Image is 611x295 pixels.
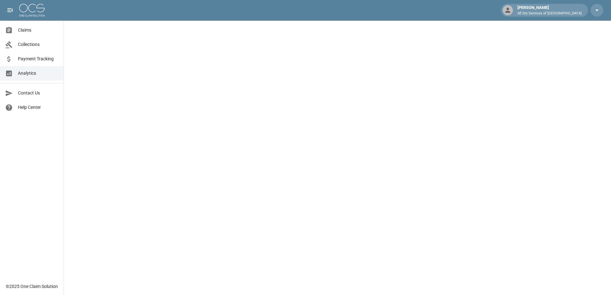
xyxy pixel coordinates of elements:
[18,41,58,48] span: Collections
[6,283,58,290] div: © 2025 One Claim Solution
[19,4,45,17] img: ocs-logo-white-transparent.png
[517,11,582,16] p: All Dry Services of [GEOGRAPHIC_DATA]
[18,56,58,62] span: Payment Tracking
[18,104,58,111] span: Help Center
[18,90,58,96] span: Contact Us
[18,70,58,77] span: Analytics
[64,20,611,293] iframe: Embedded Dashboard
[18,27,58,34] span: Claims
[515,4,584,16] div: [PERSON_NAME]
[4,4,17,17] button: open drawer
